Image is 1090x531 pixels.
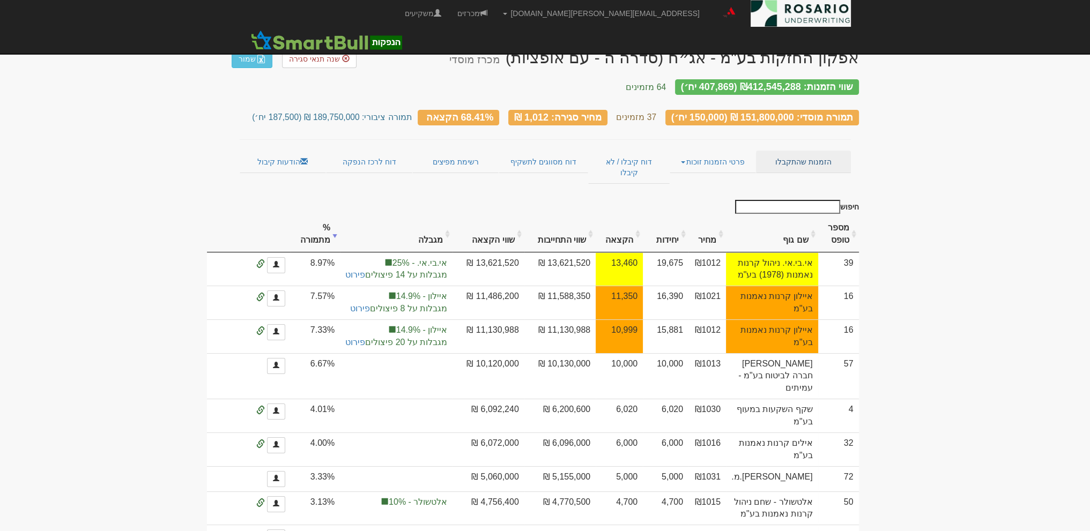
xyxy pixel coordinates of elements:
[508,110,607,125] div: מחיר סגירה: 1,012 ₪
[524,353,596,399] td: 10,130,000 ₪
[524,286,596,319] td: 11,588,350 ₪
[596,319,643,353] td: אחוז הקצאה להצעה זו 69.3%
[291,216,340,252] th: % מתמורה: activate to sort column ascending
[643,286,688,319] td: 16,390
[616,113,656,122] small: 37 מזמינים
[675,79,859,95] div: שווי הזמנות: ₪412,545,288 (407,869 יח׳)
[643,491,688,525] td: 4,700
[345,303,447,315] span: מגבלות על 8 פיצולים
[240,151,326,173] a: הודעות קיבול
[596,491,643,525] td: 4,700
[588,151,669,184] a: דוח קיבלו / לא קיבלו
[818,491,859,525] td: 50
[453,466,524,491] td: 5,060,000 ₪
[665,110,859,125] div: תמורה מוסדי: 151,800,000 ₪ (150,000 יח׳)
[726,399,818,432] td: שקף השקעות במעוף בע"מ
[449,49,858,66] div: אפקון החזקות בע"מ - אג״ח (סדרה ה - עם אופציות) - הנפקה לציבור
[291,319,340,353] td: 7.33%
[726,319,818,353] td: איילון קרנות נאמנות בע"מ
[726,216,818,252] th: שם גוף : activate to sort column ascending
[453,491,524,525] td: 4,756,400 ₪
[726,252,818,286] td: אי.בי.אי. ניהול קרנות נאמנות (1978) בע"מ
[670,151,756,173] a: פרטי הזמנות זוכות
[524,491,596,525] td: 4,770,500 ₪
[596,286,643,319] td: אחוז הקצאה להצעה זו 69.2%
[340,286,453,319] td: הקצאה בפועל לקבוצת סמארטבול 14.9%, לתשומת ליבך: עדכון המגבלות ישנה את אפשרויות ההקצאה הסופיות.
[248,29,405,51] img: SmartBull Logo
[291,399,340,432] td: 4.01%
[340,252,453,286] td: הקצאה בפועל לקבוצת סמארטבול 25%, לתשומת ליבך: עדכון המגבלות ישנה את אפשרויות ההקצאה הסופיות.
[499,151,588,173] a: דוח מסווגים לתשקיף
[252,113,412,122] small: תמורה ציבורי: 189,750,000 ₪ (187,500 יח׳)
[291,252,340,286] td: 8.97%
[596,216,643,252] th: הקצאה: activate to sort column ascending
[524,399,596,432] td: 6,200,600 ₪
[232,50,272,68] a: שמור
[596,252,643,286] td: אחוז הקצאה להצעה זו 68.4%
[756,151,850,173] a: הזמנות שהתקבלו
[643,319,688,353] td: 15,881
[596,466,643,491] td: 5,000
[726,491,818,525] td: אלטשולר - שחם ניהול קרנות נאמנות בע"מ
[282,50,357,68] a: שנה תנאי סגירה
[596,399,643,432] td: 6,020
[688,216,726,252] th: מחיר : activate to sort column ascending
[818,319,859,353] td: 16
[345,324,447,336] span: איילון - 14.9%
[626,83,666,92] small: 64 מזמינים
[289,55,340,63] span: שנה תנאי סגירה
[291,353,340,399] td: 6.67%
[453,319,524,353] td: 11,130,988 ₪
[453,399,524,432] td: 6,092,240 ₪
[524,216,596,252] th: שווי התחייבות: activate to sort column ascending
[643,466,688,491] td: 5,000
[524,252,596,286] td: 13,621,520 ₪
[453,252,524,286] td: 13,621,520 ₪
[818,353,859,399] td: 57
[688,353,726,399] td: ₪1013
[735,200,840,214] input: חיפוש
[345,257,447,270] span: אי.בי.אי. - 25%
[818,432,859,466] td: 32
[688,319,726,353] td: ₪1012
[643,353,688,399] td: 10,000
[453,216,524,252] th: שווי הקצאה: activate to sort column ascending
[453,353,524,399] td: 10,120,000 ₪
[688,491,726,525] td: ₪1015
[340,216,453,252] th: מגבלה: activate to sort column ascending
[291,491,340,525] td: 3.13%
[345,496,447,508] span: אלטשולר - 10%
[291,286,340,319] td: 7.57%
[688,252,726,286] td: ₪1012
[688,432,726,466] td: ₪1016
[688,286,726,319] td: ₪1021
[688,399,726,432] td: ₪1030
[818,252,859,286] td: 39
[726,432,818,466] td: אילים קרנות נאמנות בע"מ
[350,304,370,313] a: פירוט
[291,432,340,466] td: 4.00%
[326,151,412,173] a: דוח לרכז הנפקה
[426,111,493,122] span: 68.41% הקצאה
[726,466,818,491] td: [PERSON_NAME].מ.
[731,200,859,214] label: חיפוש
[726,286,818,319] td: איילון קרנות נאמנות בע"מ
[524,466,596,491] td: 5,155,000 ₪
[643,399,688,432] td: 6,020
[524,319,596,353] td: 11,130,988 ₪
[688,466,726,491] td: ₪1031
[818,466,859,491] td: 72
[726,353,818,399] td: [PERSON_NAME] חברה לביטוח בע"מ - עמיתים
[412,151,498,173] a: רשימת מפיצים
[291,466,340,491] td: 3.33%
[643,252,688,286] td: 19,675
[449,54,500,65] small: מכרז מוסדי
[345,270,365,279] a: פירוט
[643,216,688,252] th: יחידות: activate to sort column ascending
[453,286,524,319] td: 11,486,200 ₪
[524,432,596,466] td: 6,096,000 ₪
[345,290,447,303] span: איילון - 14.9%
[257,55,265,63] img: excel-file-white.png
[596,432,643,466] td: 6,000
[345,336,447,349] span: מגבלות על 20 פיצולים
